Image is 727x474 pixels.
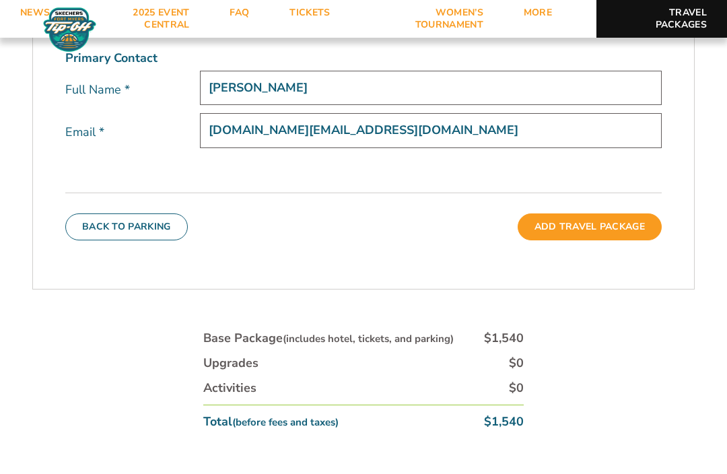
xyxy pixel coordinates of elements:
div: $0 [509,355,524,372]
div: Activities [203,380,256,397]
small: (includes hotel, tickets, and parking) [283,332,454,345]
small: (before fees and taxes) [232,415,339,429]
button: Add Travel Package [518,213,662,240]
label: Full Name * [65,81,200,98]
div: $0 [509,380,524,397]
label: Email * [65,124,200,141]
button: Back To Parking [65,213,188,240]
div: Base Package [203,330,454,347]
strong: Primary Contact [65,50,158,67]
div: $1,540 [484,330,524,347]
div: Total [203,413,339,430]
div: $1,540 [484,413,524,430]
div: Upgrades [203,355,258,372]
